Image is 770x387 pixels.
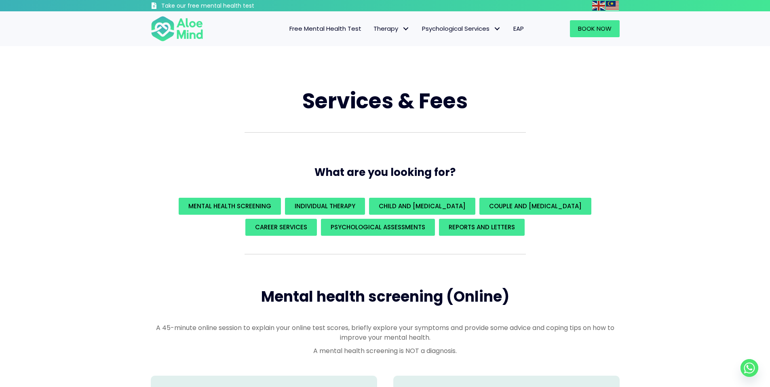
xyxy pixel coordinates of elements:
[578,24,612,33] span: Book Now
[416,20,507,37] a: Psychological ServicesPsychological Services: submenu
[422,24,501,33] span: Psychological Services
[314,165,456,180] span: What are you looking for?
[492,23,503,35] span: Psychological Services: submenu
[507,20,530,37] a: EAP
[592,1,605,11] img: en
[245,219,317,236] a: Career Services
[151,196,620,238] div: What are you looking for?
[570,20,620,37] a: Book Now
[179,198,281,215] a: Mental Health Screening
[367,20,416,37] a: TherapyTherapy: submenu
[151,2,297,11] a: Take our free mental health test
[606,1,619,11] img: ms
[331,223,425,231] span: Psychological assessments
[439,219,525,236] a: REPORTS AND LETTERS
[255,223,307,231] span: Career Services
[151,323,620,342] p: A 45-minute online session to explain your online test scores, briefly explore your symptoms and ...
[283,20,367,37] a: Free Mental Health Test
[373,24,410,33] span: Therapy
[592,1,606,10] a: English
[161,2,297,10] h3: Take our free mental health test
[479,198,591,215] a: Couple and [MEDICAL_DATA]
[321,219,435,236] a: Psychological assessments
[449,223,515,231] span: REPORTS AND LETTERS
[489,202,582,210] span: Couple and [MEDICAL_DATA]
[151,346,620,355] p: A mental health screening is NOT a diagnosis.
[285,198,365,215] a: Individual Therapy
[188,202,271,210] span: Mental Health Screening
[740,359,758,377] a: Whatsapp
[513,24,524,33] span: EAP
[261,286,509,307] span: Mental health screening (Online)
[302,86,468,116] span: Services & Fees
[369,198,475,215] a: Child and [MEDICAL_DATA]
[606,1,620,10] a: Malay
[400,23,412,35] span: Therapy: submenu
[295,202,355,210] span: Individual Therapy
[151,15,203,42] img: Aloe mind Logo
[289,24,361,33] span: Free Mental Health Test
[214,20,530,37] nav: Menu
[379,202,466,210] span: Child and [MEDICAL_DATA]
